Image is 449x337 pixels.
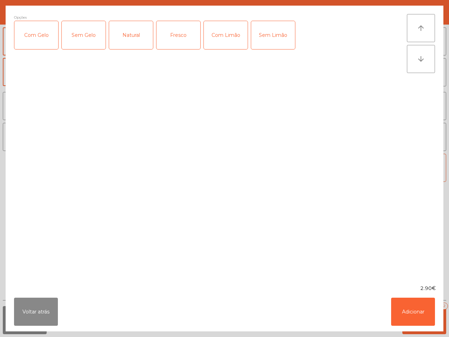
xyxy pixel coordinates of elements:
div: Sem Gelo [62,21,106,49]
div: Com Limão [204,21,248,49]
button: arrow_downward [407,45,435,73]
i: arrow_downward [417,55,425,63]
div: Fresco [156,21,200,49]
div: Sem Limão [251,21,295,49]
i: arrow_upward [417,24,425,32]
div: Natural [109,21,153,49]
button: Adicionar [391,298,435,326]
div: Com Gelo [14,21,58,49]
button: arrow_upward [407,14,435,42]
span: Opções [14,14,27,21]
div: 2.90€ [6,285,443,292]
button: Voltar atrás [14,298,58,326]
